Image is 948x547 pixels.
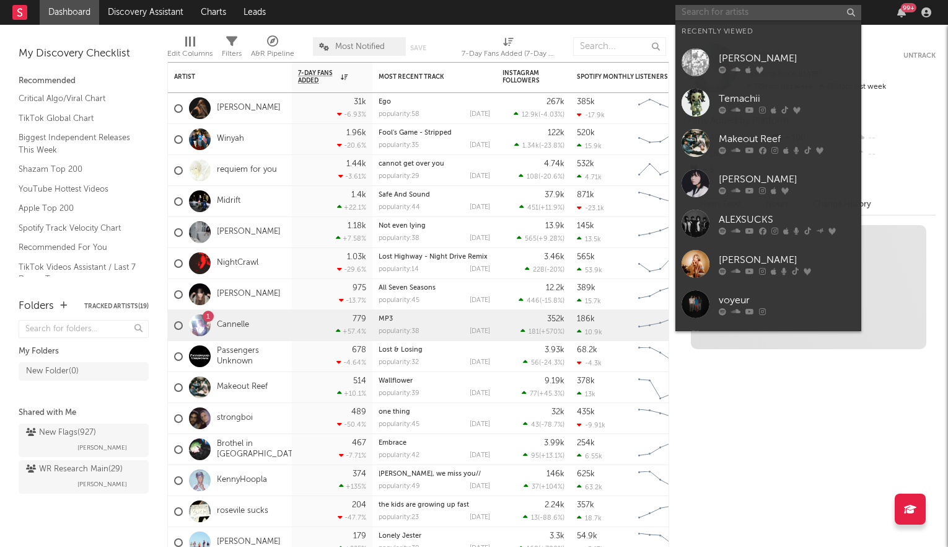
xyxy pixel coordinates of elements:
[19,424,149,457] a: New Flags(927)[PERSON_NAME]
[532,484,539,491] span: 37
[577,129,595,137] div: 520k
[633,403,688,434] svg: Chart title
[379,285,490,291] div: All Seven Seasons
[337,203,366,211] div: +22.1 %
[217,165,277,176] a: requiem for you
[577,160,594,168] div: 532k
[348,222,366,230] div: 1.18k
[540,515,563,522] span: -88.6 %
[19,131,136,156] a: Biggest Independent Releases This Week
[84,303,149,309] button: Tracked Artists(19)
[577,452,602,460] div: 6.55k
[577,111,605,119] div: -17.9k
[540,174,563,180] span: -20.6 %
[217,196,240,207] a: Midrift
[339,451,366,460] div: -7.71 %
[675,123,861,163] a: Makeout Reef
[544,439,564,447] div: 3.99k
[217,346,286,367] a: Passengers Unknown
[337,141,366,149] div: -20.6 %
[379,359,419,366] div: popularity: 32
[19,299,54,314] div: Folders
[217,475,267,486] a: KennyHoopla
[19,320,149,338] input: Search for folders...
[336,234,366,242] div: +7.58 %
[379,452,419,459] div: popularity: 42
[379,471,481,478] a: [PERSON_NAME], we miss you//
[633,248,688,279] svg: Chart title
[251,31,294,67] div: A&R Pipeline
[577,253,595,261] div: 565k
[353,377,366,385] div: 514
[19,74,149,89] div: Recommended
[339,483,366,491] div: +135 %
[519,172,564,180] div: ( )
[19,344,149,359] div: My Folders
[251,47,294,61] div: A&R Pipeline
[351,191,366,199] div: 1.4k
[541,484,563,491] span: +104 %
[545,377,564,385] div: 9.19k
[217,289,281,300] a: [PERSON_NAME]
[719,131,855,146] div: Makeout Reef
[853,146,936,162] div: --
[351,408,366,416] div: 489
[573,37,666,56] input: Search...
[470,173,490,180] div: [DATE]
[519,203,564,211] div: ( )
[379,161,444,167] a: cannot get over you
[353,470,366,478] div: 374
[470,390,490,397] div: [DATE]
[26,364,79,379] div: New Folder ( 0 )
[379,173,419,180] div: popularity: 29
[577,408,595,416] div: 435k
[530,391,537,398] span: 77
[337,389,366,398] div: +10.1 %
[337,110,366,118] div: -6.93 %
[577,284,595,292] div: 389k
[19,260,136,286] a: TikTok Videos Assistant / Last 7 Days - Top
[633,217,688,248] svg: Chart title
[853,130,936,146] div: --
[298,69,338,84] span: 7-Day Fans Added
[633,279,688,310] svg: Chart title
[531,515,538,522] span: 13
[470,235,490,242] div: [DATE]
[577,439,595,447] div: 254k
[527,298,540,305] span: 446
[577,204,604,212] div: -23.1k
[462,31,555,67] div: 7-Day Fans Added (7-Day Fans Added)
[577,222,594,230] div: 145k
[514,141,564,149] div: ( )
[540,205,563,211] span: +11.9 %
[336,327,366,336] div: +57.4 %
[379,254,488,260] a: Lost Highway - Night Drive Remix
[675,284,861,324] a: voyeur
[539,391,563,398] span: +45.3 %
[379,440,490,447] div: Embrace
[538,236,563,242] span: +9.28 %
[545,346,564,354] div: 3.93k
[379,285,436,291] a: All Seven Seasons
[217,258,258,269] a: NightCrawl
[577,98,595,106] div: 385k
[633,93,688,124] svg: Chart title
[550,532,564,540] div: 3.3k
[546,284,564,292] div: 12.2k
[379,99,490,105] div: Ego
[352,439,366,447] div: 467
[901,3,916,12] div: 99 +
[633,372,688,403] svg: Chart title
[379,235,419,242] div: popularity: 38
[545,222,564,230] div: 13.9k
[514,110,564,118] div: ( )
[19,112,136,125] a: TikTok Global Chart
[379,502,469,509] a: the kids are growing up fast
[379,514,419,521] div: popularity: 23
[719,172,855,187] div: [PERSON_NAME]
[577,390,595,398] div: 13k
[337,420,366,429] div: -50.4 %
[379,440,406,447] a: Embrace
[577,235,601,243] div: 13.5k
[577,501,594,509] div: 357k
